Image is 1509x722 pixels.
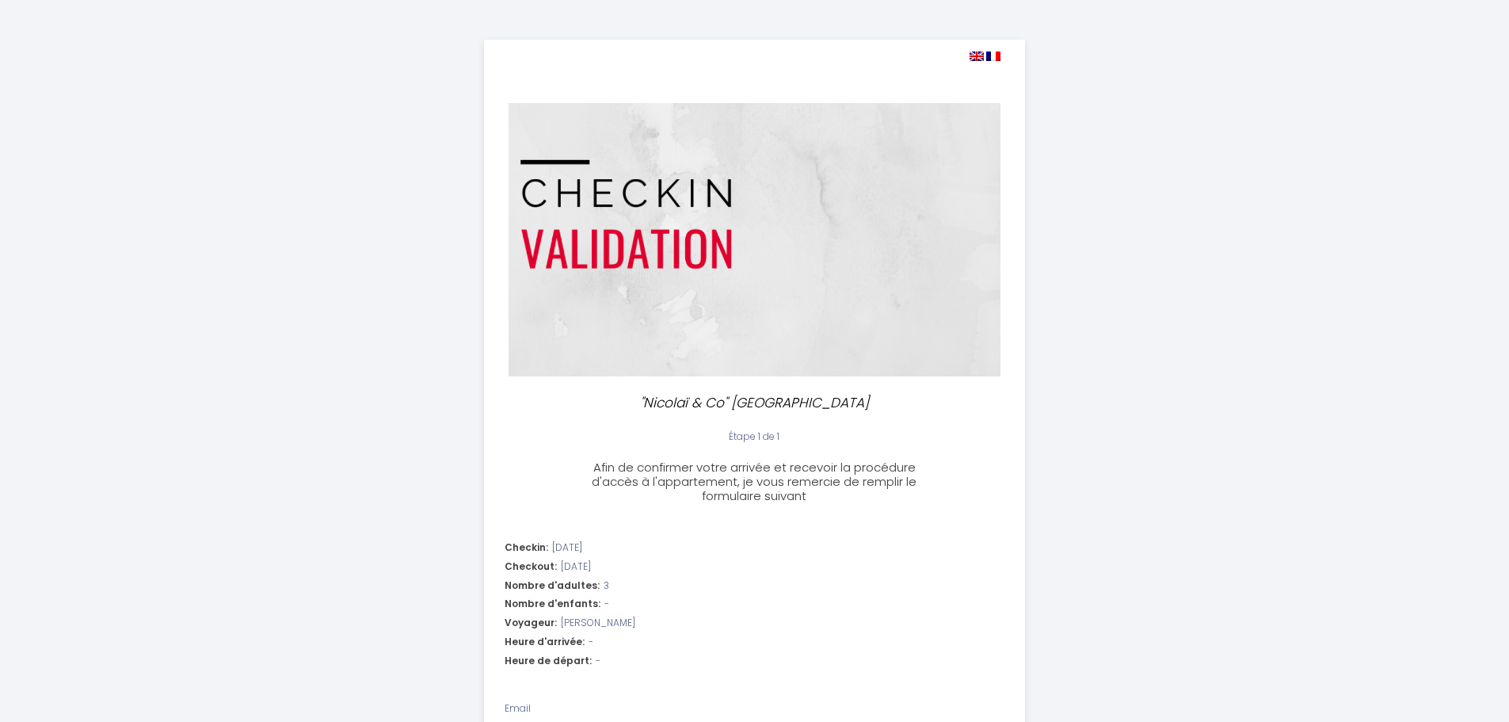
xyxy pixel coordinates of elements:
span: [DATE] [561,560,591,575]
label: Email [505,701,531,716]
span: Nombre d'adultes: [505,579,600,594]
p: "Nicolaï & Co" [GEOGRAPHIC_DATA] [585,392,924,414]
span: Étape 1 de 1 [729,430,779,443]
span: Nombre d'enfants: [505,597,600,612]
span: [PERSON_NAME] [561,616,635,631]
span: - [589,635,593,650]
span: Heure de départ: [505,654,592,669]
span: 3 [604,579,609,594]
span: Heure d'arrivée: [505,635,585,650]
img: en.png [970,52,984,61]
span: - [596,654,600,669]
img: fr.png [986,52,1000,61]
span: - [604,597,609,612]
span: Afin de confirmer votre arrivée et recevoir la procédure d'accès à l'appartement, je vous remerci... [592,459,916,504]
span: Checkout: [505,560,557,575]
span: Voyageur: [505,616,557,631]
span: [DATE] [552,541,582,556]
span: Checkin: [505,541,548,556]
